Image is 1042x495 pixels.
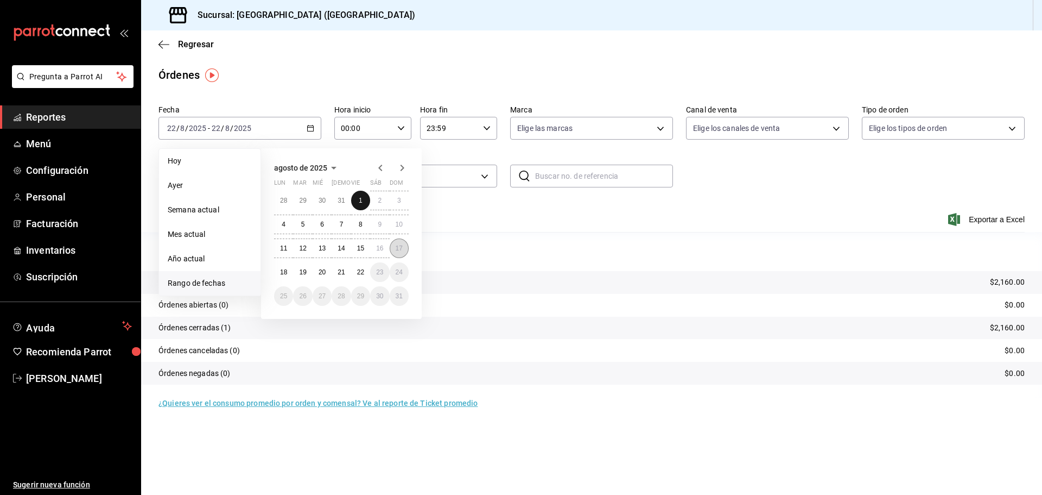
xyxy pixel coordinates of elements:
[390,215,409,234] button: 10 de agosto de 2025
[334,106,411,114] label: Hora inicio
[332,179,396,191] abbr: jueves
[293,191,312,210] button: 29 de julio de 2025
[233,124,252,133] input: ----
[168,180,252,191] span: Ayer
[370,239,389,258] button: 16 de agosto de 2025
[517,123,573,134] span: Elige las marcas
[378,221,382,228] abbr: 9 de agosto de 2025
[180,124,185,133] input: --
[26,216,132,231] span: Facturación
[293,286,312,306] button: 26 de agosto de 2025
[420,106,497,114] label: Hora fin
[158,39,214,49] button: Regresar
[225,124,230,133] input: --
[390,262,409,282] button: 24 de agosto de 2025
[862,106,1025,114] label: Tipo de orden
[338,245,345,252] abbr: 14 de agosto de 2025
[167,124,176,133] input: --
[351,286,370,306] button: 29 de agosto de 2025
[332,191,351,210] button: 31 de julio de 2025
[351,262,370,282] button: 22 de agosto de 2025
[332,286,351,306] button: 28 de agosto de 2025
[396,245,403,252] abbr: 17 de agosto de 2025
[293,179,306,191] abbr: martes
[396,268,403,276] abbr: 24 de agosto de 2025
[293,239,312,258] button: 12 de agosto de 2025
[274,164,327,172] span: agosto de 2025
[686,106,849,114] label: Canal de venta
[950,213,1025,226] button: Exportar a Excel
[351,191,370,210] button: 1 de agosto de 2025
[293,262,312,282] button: 19 de agosto de 2025
[370,215,389,234] button: 9 de agosto de 2025
[189,9,415,22] h3: Sucursal: [GEOGRAPHIC_DATA] ([GEOGRAPHIC_DATA])
[168,253,252,265] span: Año actual
[8,79,134,90] a: Pregunta a Parrot AI
[338,292,345,300] abbr: 28 de agosto de 2025
[274,161,340,174] button: agosto de 2025
[158,106,321,114] label: Fecha
[280,292,287,300] abbr: 25 de agosto de 2025
[390,191,409,210] button: 3 de agosto de 2025
[357,268,364,276] abbr: 22 de agosto de 2025
[338,197,345,204] abbr: 31 de julio de 2025
[158,399,478,408] a: ¿Quieres ver el consumo promedio por orden y comensal? Ve al reporte de Ticket promedio
[205,68,219,82] button: Tooltip marker
[158,299,229,311] p: Órdenes abiertas (0)
[158,67,200,83] div: Órdenes
[280,245,287,252] abbr: 11 de agosto de 2025
[396,292,403,300] abbr: 31 de agosto de 2025
[26,371,132,386] span: [PERSON_NAME]
[208,124,210,133] span: -
[221,124,224,133] span: /
[390,239,409,258] button: 17 de agosto de 2025
[332,215,351,234] button: 7 de agosto de 2025
[338,268,345,276] abbr: 21 de agosto de 2025
[535,165,673,187] input: Buscar no. de referencia
[376,268,383,276] abbr: 23 de agosto de 2025
[280,197,287,204] abbr: 28 de julio de 2025
[13,479,132,491] span: Sugerir nueva función
[357,245,364,252] abbr: 15 de agosto de 2025
[376,245,383,252] abbr: 16 de agosto de 2025
[359,221,363,228] abbr: 8 de agosto de 2025
[26,243,132,258] span: Inventarios
[313,239,332,258] button: 13 de agosto de 2025
[211,124,221,133] input: --
[158,345,240,356] p: Órdenes canceladas (0)
[313,286,332,306] button: 27 de agosto de 2025
[168,278,252,289] span: Rango de fechas
[293,215,312,234] button: 5 de agosto de 2025
[390,179,403,191] abbr: domingo
[319,197,326,204] abbr: 30 de julio de 2025
[319,245,326,252] abbr: 13 de agosto de 2025
[396,221,403,228] abbr: 10 de agosto de 2025
[990,277,1025,288] p: $2,160.00
[351,215,370,234] button: 8 de agosto de 2025
[990,322,1025,334] p: $2,160.00
[332,239,351,258] button: 14 de agosto de 2025
[359,197,363,204] abbr: 1 de agosto de 2025
[299,292,306,300] abbr: 26 de agosto de 2025
[158,322,231,334] p: Órdenes cerradas (1)
[274,191,293,210] button: 28 de julio de 2025
[357,292,364,300] abbr: 29 de agosto de 2025
[176,124,180,133] span: /
[26,190,132,204] span: Personal
[188,124,207,133] input: ----
[370,262,389,282] button: 23 de agosto de 2025
[390,286,409,306] button: 31 de agosto de 2025
[299,197,306,204] abbr: 29 de julio de 2025
[26,136,132,151] span: Menú
[1005,345,1025,356] p: $0.00
[158,368,231,379] p: Órdenes negadas (0)
[313,262,332,282] button: 20 de agosto de 2025
[313,191,332,210] button: 30 de julio de 2025
[1005,299,1025,311] p: $0.00
[274,239,293,258] button: 11 de agosto de 2025
[370,286,389,306] button: 30 de agosto de 2025
[168,229,252,240] span: Mes actual
[378,197,382,204] abbr: 2 de agosto de 2025
[230,124,233,133] span: /
[869,123,947,134] span: Elige los tipos de orden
